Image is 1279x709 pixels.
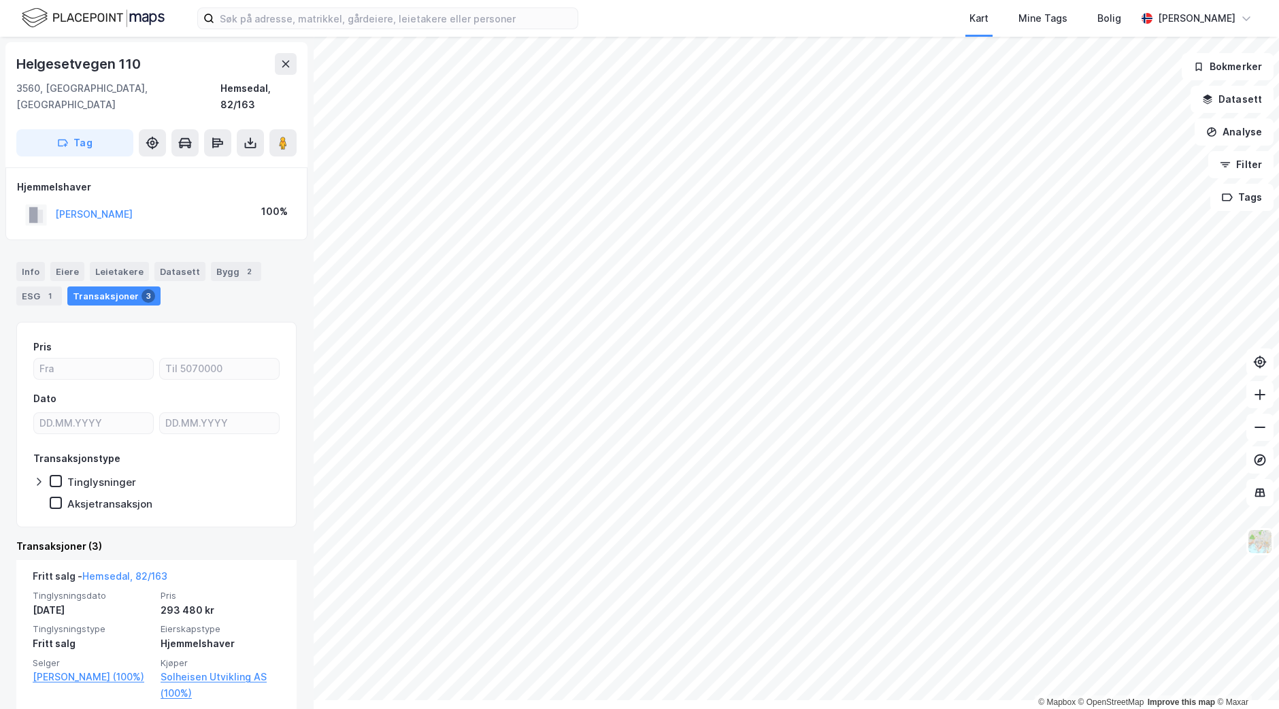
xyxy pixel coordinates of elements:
[1195,118,1274,146] button: Analyse
[214,8,578,29] input: Søk på adresse, matrikkel, gårdeiere, leietakere eller personer
[1182,53,1274,80] button: Bokmerker
[1191,86,1274,113] button: Datasett
[67,286,161,306] div: Transaksjoner
[261,203,288,220] div: 100%
[33,602,152,619] div: [DATE]
[33,636,152,652] div: Fritt salg
[33,568,167,590] div: Fritt salg -
[1038,697,1076,707] a: Mapbox
[33,450,120,467] div: Transaksjonstype
[33,623,152,635] span: Tinglysningstype
[969,10,989,27] div: Kart
[160,413,279,433] input: DD.MM.YYYY
[1018,10,1067,27] div: Mine Tags
[43,289,56,303] div: 1
[16,80,220,113] div: 3560, [GEOGRAPHIC_DATA], [GEOGRAPHIC_DATA]
[161,623,280,635] span: Eierskapstype
[33,669,152,685] a: [PERSON_NAME] (100%)
[16,129,133,156] button: Tag
[34,413,153,433] input: DD.MM.YYYY
[1158,10,1235,27] div: [PERSON_NAME]
[160,359,279,379] input: Til 5070000
[1078,697,1144,707] a: OpenStreetMap
[1148,697,1215,707] a: Improve this map
[142,289,155,303] div: 3
[211,262,261,281] div: Bygg
[50,262,84,281] div: Eiere
[16,53,144,75] div: Helgesetvegen 110
[22,6,165,30] img: logo.f888ab2527a4732fd821a326f86c7f29.svg
[33,391,56,407] div: Dato
[33,339,52,355] div: Pris
[1247,529,1273,555] img: Z
[1208,151,1274,178] button: Filter
[34,359,153,379] input: Fra
[161,669,280,702] a: Solheisen Utvikling AS (100%)
[161,602,280,619] div: 293 480 kr
[16,538,297,555] div: Transaksjoner (3)
[1097,10,1121,27] div: Bolig
[16,286,62,306] div: ESG
[67,476,136,489] div: Tinglysninger
[82,570,167,582] a: Hemsedal, 82/163
[90,262,149,281] div: Leietakere
[16,262,45,281] div: Info
[1210,184,1274,211] button: Tags
[242,265,256,278] div: 2
[154,262,205,281] div: Datasett
[161,636,280,652] div: Hjemmelshaver
[17,179,296,195] div: Hjemmelshaver
[33,590,152,601] span: Tinglysningsdato
[161,657,280,669] span: Kjøper
[67,497,152,510] div: Aksjetransaksjon
[33,657,152,669] span: Selger
[1211,644,1279,709] iframe: Chat Widget
[220,80,297,113] div: Hemsedal, 82/163
[161,590,280,601] span: Pris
